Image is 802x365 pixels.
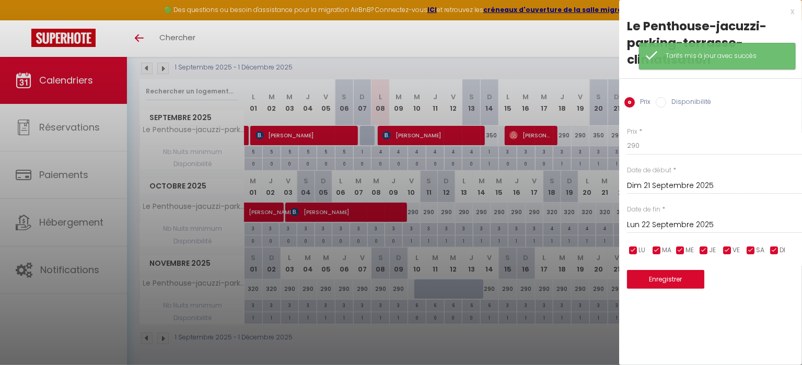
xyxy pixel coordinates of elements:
[638,245,645,255] span: LU
[733,245,740,255] span: VE
[627,205,660,215] label: Date de fin
[635,97,650,109] label: Prix
[709,245,716,255] span: JE
[685,245,694,255] span: ME
[627,127,637,137] label: Prix
[627,166,671,175] label: Date de début
[8,4,40,36] button: Ouvrir le widget de chat LiveChat
[619,5,794,18] div: x
[627,18,794,68] div: Le Penthouse-jacuzzi-parking-terrasse-climatisation
[780,245,785,255] span: DI
[756,245,764,255] span: SA
[662,245,671,255] span: MA
[627,270,704,289] button: Enregistrer
[666,97,711,109] label: Disponibilité
[666,51,785,61] div: Tarifs mis à jour avec succès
